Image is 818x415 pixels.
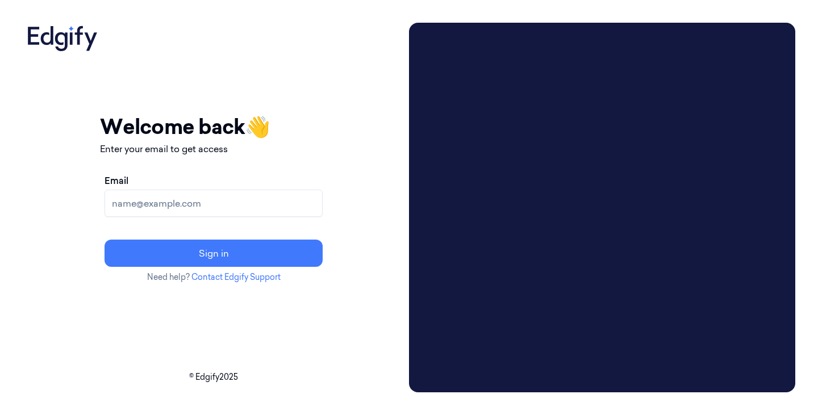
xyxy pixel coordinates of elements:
h1: Welcome back 👋 [100,111,327,142]
button: Sign in [105,240,323,267]
label: Email [105,174,128,187]
input: name@example.com [105,190,323,217]
p: Enter your email to get access [100,142,327,156]
a: Contact Edgify Support [191,272,281,282]
p: Need help? [100,271,327,283]
p: © Edgify 2025 [23,371,404,383]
